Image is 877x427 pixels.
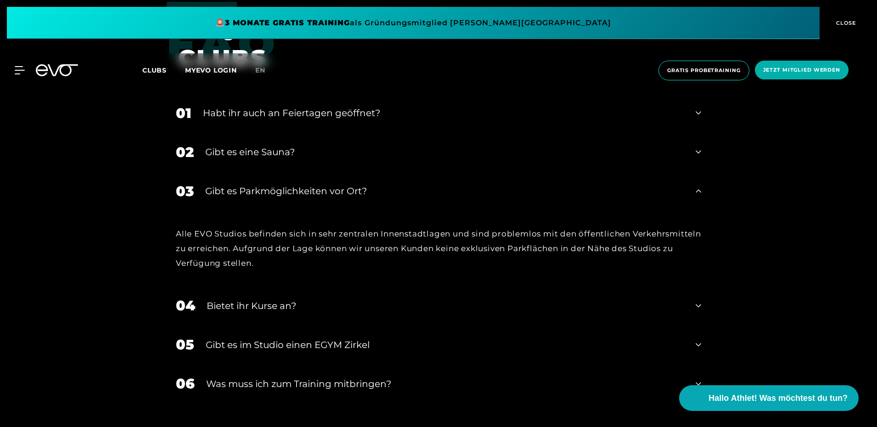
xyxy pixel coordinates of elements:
div: Habt ihr auch an Feiertagen geöffnet? [203,106,684,120]
div: Gibt es im Studio einen EGYM Zirkel [206,338,684,352]
span: Jetzt Mitglied werden [763,66,840,74]
span: en [255,66,265,74]
button: Hallo Athlet! Was möchtest du tun? [679,385,859,411]
div: Was muss ich zum Training mitbringen? [206,377,684,391]
div: Bietet ihr Kurse an? [207,299,684,313]
span: CLOSE [834,19,856,27]
a: Jetzt Mitglied werden [752,61,851,80]
div: Gibt es eine Sauna? [205,145,684,159]
a: Gratis Probetraining [656,61,752,80]
div: 05 [176,334,194,355]
span: Clubs [142,66,167,74]
span: Hallo Athlet! Was möchtest du tun? [708,392,848,405]
div: Alle EVO Studios befinden sich in sehr zentralen Innenstadtlagen und sind problemlos mit den öffe... [176,226,701,271]
a: Clubs [142,66,185,74]
div: 04 [176,295,195,316]
div: 06 [176,373,195,394]
button: CLOSE [820,7,870,39]
a: en [255,65,276,76]
a: MYEVO LOGIN [185,66,237,74]
div: 03 [176,181,194,202]
div: 02 [176,142,194,163]
div: Gibt es Parkmöglichkeiten vor Ort? [205,184,684,198]
div: 01 [176,103,191,124]
span: Gratis Probetraining [667,67,741,74]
